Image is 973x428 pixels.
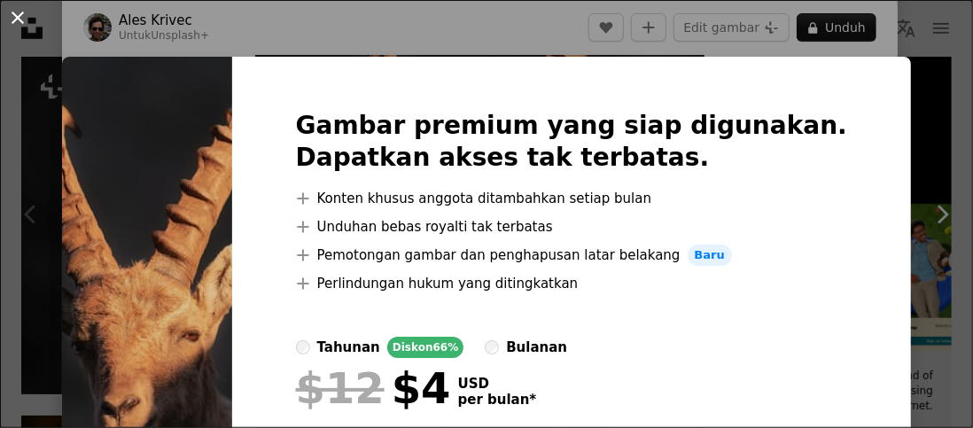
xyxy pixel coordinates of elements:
[317,337,380,358] div: tahunan
[296,273,847,294] li: Perlindungan hukum yang ditingkatkan
[296,365,385,411] span: $12
[296,340,310,354] input: tahunanDiskon66%
[458,376,537,392] span: USD
[387,337,463,358] div: Diskon 66%
[296,365,451,411] div: $4
[485,340,499,354] input: bulanan
[506,337,567,358] div: bulanan
[296,245,847,266] li: Pemotongan gambar dan penghapusan latar belakang
[296,188,847,209] li: Konten khusus anggota ditambahkan setiap bulan
[688,245,732,266] span: Baru
[458,392,537,408] span: per bulan *
[296,110,847,174] h2: Gambar premium yang siap digunakan. Dapatkan akses tak terbatas.
[296,216,847,237] li: Unduhan bebas royalti tak terbatas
